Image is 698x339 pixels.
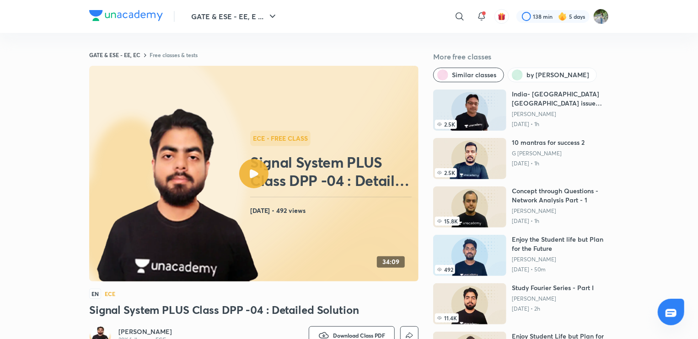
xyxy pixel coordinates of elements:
h4: ECE [105,291,115,297]
h6: India- [GEOGRAPHIC_DATA] [GEOGRAPHIC_DATA] issue part 2 (OBOR, CPEC) [512,90,609,108]
p: [DATE] • 2h [512,305,594,313]
p: [DATE] • 50m [512,266,609,273]
h5: More free classes [433,51,609,62]
a: G [PERSON_NAME] [512,150,585,157]
span: Similar classes [452,70,496,79]
span: 11.4K [435,313,459,323]
button: Similar classes [433,68,504,82]
a: [PERSON_NAME] [512,207,609,215]
p: [DATE] • 1h [512,160,585,167]
span: by Vishal Soni [526,70,589,79]
a: Company Logo [89,10,163,23]
h2: Signal System PLUS Class DPP -04 : Detailed Solution [250,153,415,190]
a: [PERSON_NAME] [118,327,172,336]
h4: [DATE] • 492 views [250,205,415,217]
img: Company Logo [89,10,163,21]
img: Anshika Thakur [593,9,609,24]
p: [DATE] • 1h [512,217,609,225]
span: 492 [435,265,455,274]
a: [PERSON_NAME] [512,256,609,263]
h3: Signal System PLUS Class DPP -04 : Detailed Solution [89,302,419,317]
h6: Concept through Questions - Network Analysis Part - 1 [512,186,609,205]
button: by Vishal Soni [508,68,597,82]
span: Download Class PDF [333,332,385,339]
span: EN [89,289,101,299]
a: [PERSON_NAME] [512,111,609,118]
a: [PERSON_NAME] [512,295,594,302]
img: avatar [498,12,506,21]
img: streak [558,12,567,21]
h6: Enjoy the Student life but Plan for the Future [512,235,609,253]
p: [DATE] • 1h [512,121,609,128]
button: avatar [494,9,509,24]
h4: 34:09 [382,258,399,266]
a: Free classes & tests [150,51,198,58]
h6: Study Fourier Series - Part I [512,283,594,292]
a: GATE & ESE - EE, EC [89,51,140,58]
span: 2.5K [435,168,457,177]
button: GATE & ESE - EE, E ... [186,7,284,26]
span: 2.5K [435,120,457,129]
h6: 10 mantras for success 2 [512,138,585,147]
span: 15.8K [435,217,460,226]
